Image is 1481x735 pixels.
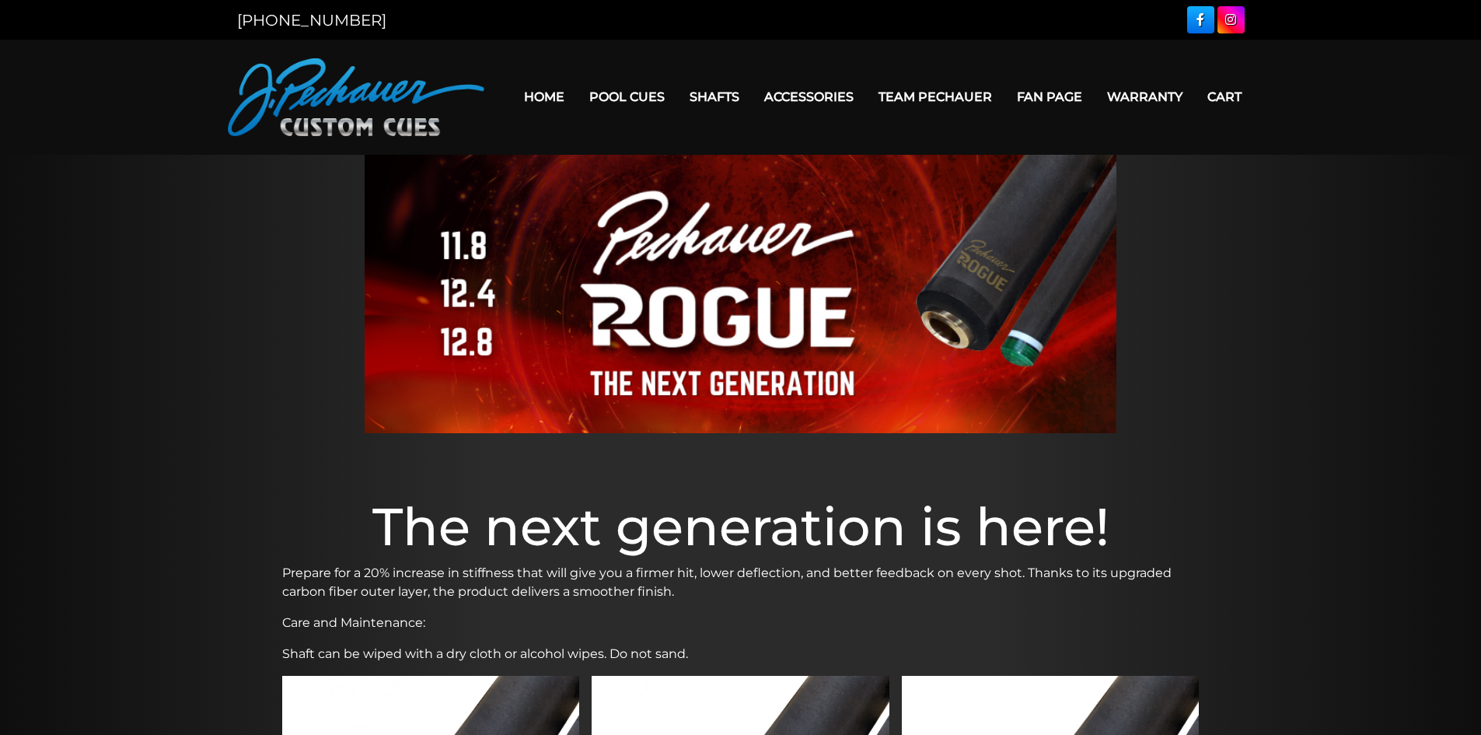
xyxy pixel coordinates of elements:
a: Warranty [1095,77,1195,117]
a: Home [512,77,577,117]
a: Fan Page [1004,77,1095,117]
a: Team Pechauer [866,77,1004,117]
a: Shafts [677,77,752,117]
h1: The next generation is here! [282,495,1200,558]
p: Prepare for a 20% increase in stiffness that will give you a firmer hit, lower deflection, and be... [282,564,1200,601]
a: Cart [1195,77,1254,117]
a: Pool Cues [577,77,677,117]
p: Care and Maintenance: [282,614,1200,632]
a: [PHONE_NUMBER] [237,11,386,30]
a: Accessories [752,77,866,117]
img: Pechauer Custom Cues [228,58,484,136]
p: Shaft can be wiped with a dry cloth or alcohol wipes. Do not sand. [282,645,1200,663]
